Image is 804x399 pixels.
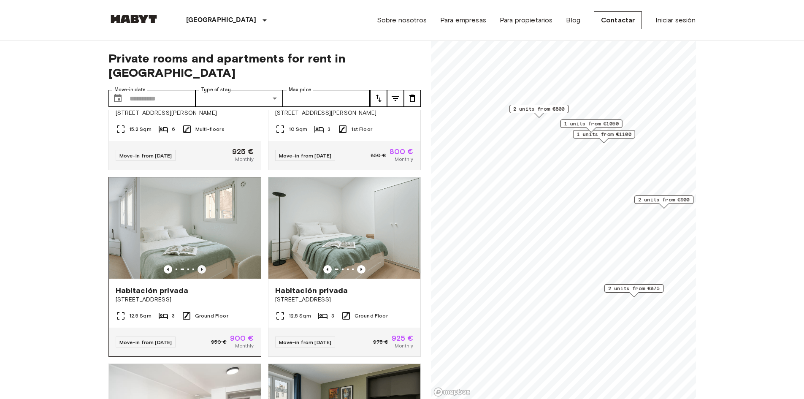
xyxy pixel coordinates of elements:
span: [STREET_ADDRESS][PERSON_NAME] [116,109,254,117]
span: 950 € [211,338,227,346]
span: Ground Floor [195,312,228,320]
button: Choose date [109,90,126,107]
span: 12.5 Sqm [129,312,152,320]
button: Previous image [198,265,206,274]
img: Habyt [108,15,159,23]
span: 2 units from €800 [513,105,565,113]
a: Marketing picture of unit FR-18-001-006-001Previous imagePrevious imageHabitación privada[STREET_... [268,177,421,357]
span: Move-in from [DATE] [279,152,332,159]
span: 3 [331,312,334,320]
span: 1st Floor [351,125,372,133]
span: 800 € [390,148,414,155]
img: Marketing picture of unit FR-18-001-006-002 [140,177,292,279]
div: Map marker [604,284,663,297]
a: Mapbox logo [433,387,471,397]
span: [STREET_ADDRESS][PERSON_NAME] [275,109,414,117]
span: Habitación privada [275,285,348,296]
span: 925 € [232,148,254,155]
img: Marketing picture of unit FR-18-001-006-001 [268,177,420,279]
div: Map marker [634,195,693,209]
span: 6 [172,125,175,133]
span: Ground Floor [355,312,388,320]
span: Private rooms and apartments for rent in [GEOGRAPHIC_DATA] [108,51,421,80]
div: Map marker [509,105,568,118]
button: Previous image [323,265,332,274]
span: 15.2 Sqm [129,125,152,133]
a: Para propietarios [500,15,553,25]
a: Para empresas [440,15,486,25]
a: Blog [566,15,580,25]
span: 3 [328,125,330,133]
p: [GEOGRAPHIC_DATA] [186,15,257,25]
span: Multi-floors [195,125,225,133]
span: 2 units from €875 [608,285,660,292]
span: 12.5 Sqm [289,312,311,320]
span: Monthly [235,342,254,350]
span: Habitación privada [116,285,189,296]
button: Previous image [357,265,365,274]
span: Monthly [235,155,254,163]
span: [STREET_ADDRESS] [116,296,254,304]
label: Move-in date [114,86,146,93]
a: Sobre nosotros [377,15,427,25]
span: Move-in from [DATE] [279,339,332,345]
span: 975 € [373,338,388,346]
button: tune [387,90,404,107]
span: [STREET_ADDRESS] [275,296,414,304]
div: Map marker [560,119,622,133]
label: Type of stay [201,86,231,93]
span: 1 units from €1100 [577,130,631,138]
span: 10 Sqm [289,125,308,133]
span: 850 € [371,152,386,159]
div: Map marker [573,130,635,143]
button: tune [370,90,387,107]
span: Move-in from [DATE] [119,339,172,345]
label: Max price [289,86,311,93]
span: 3 [172,312,175,320]
button: tune [404,90,421,107]
span: 2 units from €900 [638,196,690,204]
span: 900 € [230,334,254,342]
a: Marketing picture of unit FR-18-001-006-002Marketing picture of unit FR-18-001-006-002Previous im... [108,177,261,357]
span: Move-in from [DATE] [119,152,172,159]
span: 925 € [392,334,414,342]
a: Iniciar sesión [655,15,696,25]
span: Monthly [395,342,413,350]
span: Monthly [395,155,413,163]
button: Previous image [164,265,172,274]
span: 1 units from €1050 [564,120,618,128]
a: Contactar [594,11,642,29]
